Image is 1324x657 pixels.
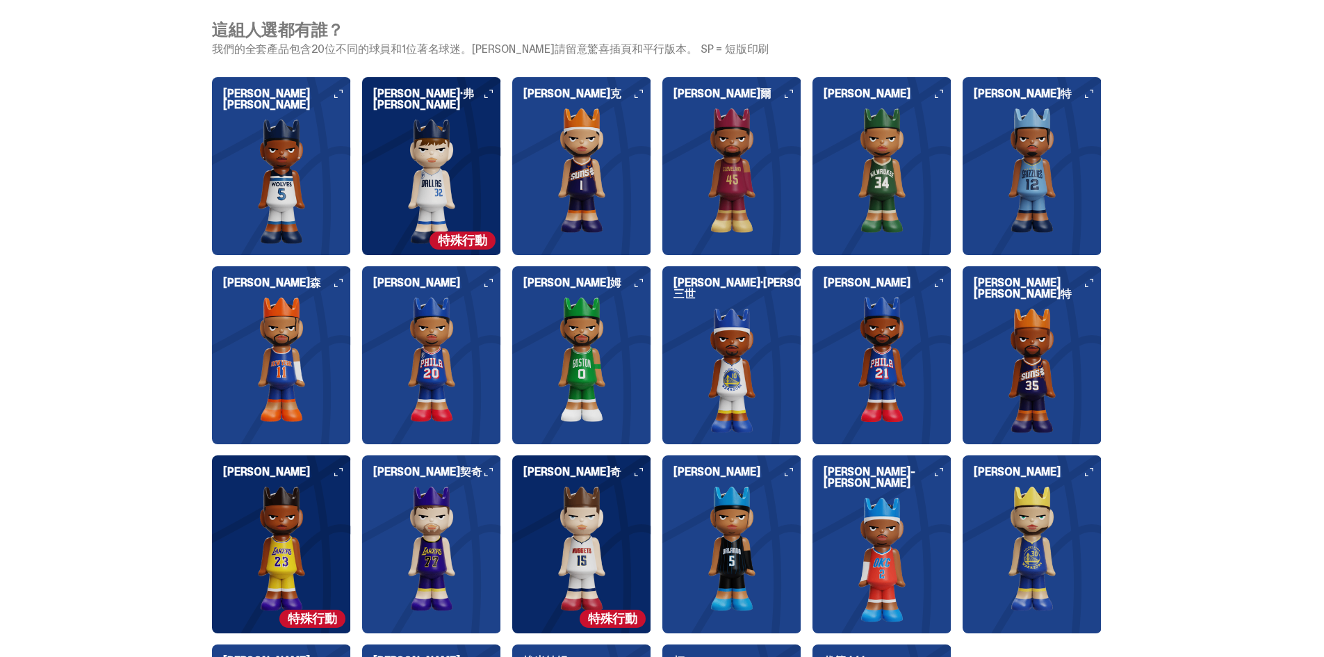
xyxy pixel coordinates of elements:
[824,275,910,290] font: [PERSON_NAME]
[288,610,337,627] font: 特殊行動
[963,308,1102,433] img: card image
[512,297,651,422] img: card image
[662,108,801,233] img: card image
[812,497,951,622] img: card image
[373,275,460,290] font: [PERSON_NAME]
[223,275,321,290] font: [PERSON_NAME]森
[523,86,621,101] font: [PERSON_NAME]克
[212,42,769,56] font: 我們的全套產品包含20位不同的球員和1位著名球迷。[PERSON_NAME]請留意驚喜插頁和平行版本。 SP = 短版印刷
[362,486,501,611] img: card image
[673,275,850,301] font: [PERSON_NAME]·[PERSON_NAME]三世
[963,486,1102,611] img: card image
[588,610,637,627] font: 特殊行動
[212,119,351,244] img: card image
[812,108,951,233] img: card image
[512,108,651,233] img: card image
[824,464,915,490] font: [PERSON_NAME]-[PERSON_NAME]
[812,297,951,422] img: card image
[673,86,771,101] font: [PERSON_NAME]爾
[212,486,351,611] img: card image
[974,275,1072,301] font: [PERSON_NAME][PERSON_NAME]特
[212,297,351,422] img: card image
[974,86,1072,101] font: [PERSON_NAME]特
[438,232,487,249] font: 特殊行動
[974,464,1061,479] font: [PERSON_NAME]
[373,464,482,479] font: [PERSON_NAME]契奇
[362,297,501,422] img: card image
[662,308,801,433] img: card image
[212,19,344,40] font: 這組人選都有誰？
[673,464,760,479] font: [PERSON_NAME]
[362,119,501,244] img: card image
[373,86,474,112] font: [PERSON_NAME]·弗[PERSON_NAME]
[523,464,621,479] font: [PERSON_NAME]奇
[223,464,310,479] font: [PERSON_NAME]
[523,275,621,290] font: [PERSON_NAME]姆
[662,486,801,611] img: card image
[963,108,1102,233] img: card image
[512,486,651,611] img: card image
[824,86,910,101] font: [PERSON_NAME]
[223,86,310,112] font: [PERSON_NAME][PERSON_NAME]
